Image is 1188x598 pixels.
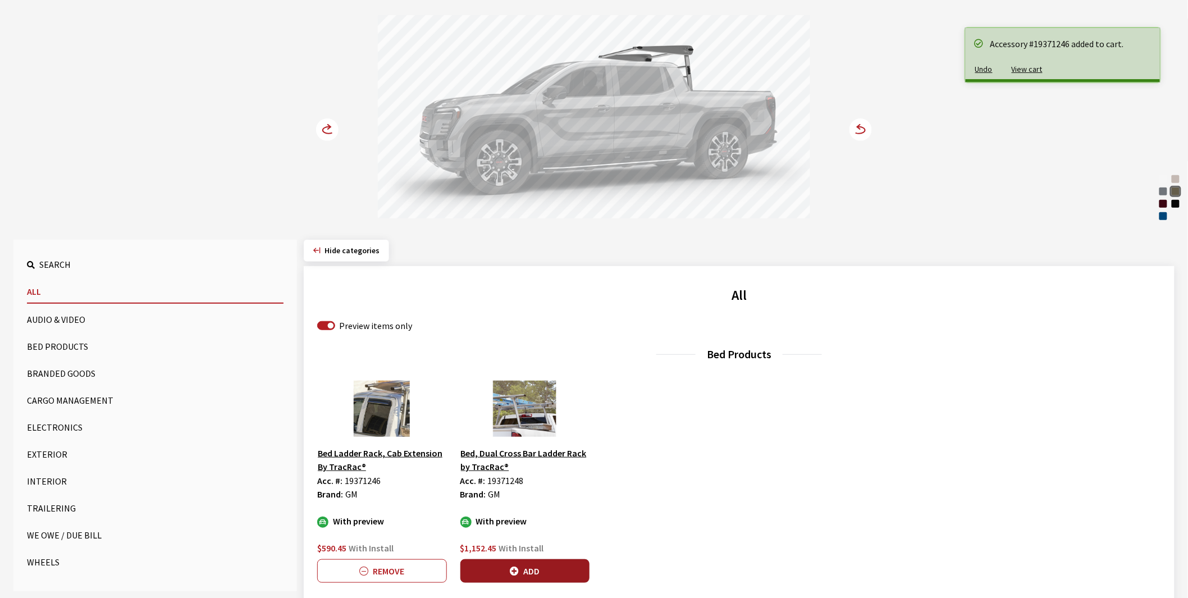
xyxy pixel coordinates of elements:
h2: All [317,285,1161,305]
div: Coastal Dune [1170,174,1181,185]
span: Search [39,259,71,270]
span: Click to hide category section. [325,245,380,255]
div: Deep Bronze Metallic [1170,186,1181,197]
div: Onyx Black [1170,198,1181,209]
button: Exterior [27,443,284,465]
div: With preview [317,514,447,528]
button: Electronics [27,416,284,439]
button: Undo [966,60,1002,79]
button: Cargo Management [27,389,284,412]
button: View cart [1002,60,1052,79]
button: We Owe / Due Bill [27,524,284,546]
span: 19371248 [488,475,524,486]
span: $1,152.45 [460,542,497,554]
span: With Install [349,542,394,554]
button: All [27,280,284,304]
button: Bed Products [27,335,284,358]
button: Remove [317,559,447,583]
button: Branded Goods [27,362,284,385]
button: Wheels [27,551,284,573]
span: GM [345,489,358,500]
label: Brand: [460,487,486,501]
div: Summit White [1158,174,1169,185]
button: Bed, Dual Cross Bar Ladder Rack by TracRac® [460,446,590,474]
button: Add [460,559,590,583]
img: Image for Bed Ladder Rack, Cab Extension By TracRac® [317,381,447,437]
img: Image for Bed, Dual Cross Bar Ladder Rack by TracRac® [460,381,590,437]
h3: Bed Products [317,346,1161,363]
button: Bed Ladder Rack, Cab Extension By TracRac® [317,446,447,474]
button: Audio & Video [27,308,284,331]
div: With preview [460,514,590,528]
span: $590.45 [317,542,346,554]
label: Preview items only [339,319,412,332]
label: Brand: [317,487,343,501]
span: With Install [499,542,544,554]
label: Acc. #: [460,474,486,487]
label: Acc. #: [317,474,342,487]
div: Dark Ember Tintcoat [1158,198,1169,209]
div: Thunderstorm Gray [1158,186,1169,197]
span: 19371246 [345,475,381,486]
button: Hide categories [304,240,389,262]
span: GM [488,489,501,500]
div: Deep Ocean Blue Metallic [1158,211,1169,222]
button: Trailering [27,497,284,519]
button: Interior [27,470,284,492]
div: Accessory #19371246 added to cart. [990,37,1149,51]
